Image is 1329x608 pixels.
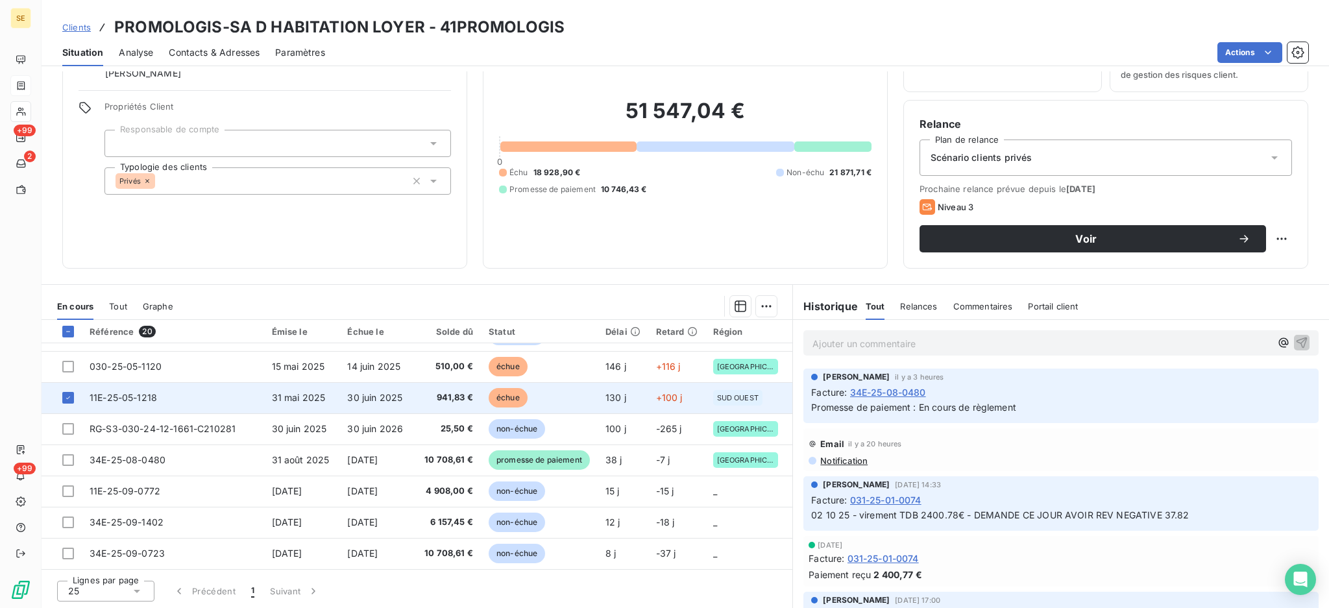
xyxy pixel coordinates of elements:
img: Logo LeanPay [10,579,31,600]
span: 11E-25-09-0772 [90,485,160,496]
span: 031-25-01-0074 [850,493,921,507]
span: 130 j [605,392,626,403]
span: Paiement reçu [809,568,871,581]
span: 34E-25-09-1402 [90,517,164,528]
span: 31 août 2025 [272,454,330,465]
span: 146 j [605,361,626,372]
span: -37 j [656,548,676,559]
span: échue [489,388,528,407]
span: En cours [57,301,93,311]
span: Relances [900,301,937,311]
span: [DATE] [347,485,378,496]
span: 6 157,45 € [424,516,473,529]
span: Tout [866,301,885,311]
span: Promesse de paiement : En cours de règlement [811,402,1016,413]
span: 031-25-01-0074 [847,552,919,565]
div: Région [713,326,778,337]
h6: Relance [920,116,1292,132]
span: Analyse [119,46,153,59]
span: Graphe [143,301,173,311]
span: 15 mai 2025 [272,361,325,372]
span: 30 juin 2025 [347,392,402,403]
span: 510,00 € [424,360,473,373]
span: 21 871,71 € [829,167,872,178]
span: 18 928,90 € [533,167,581,178]
span: [DATE] 17:00 [895,596,940,604]
span: 11E-25-05-1218 [90,392,157,403]
span: 20 [139,326,155,337]
span: 31 mai 2025 [272,392,326,403]
span: Prochaine relance prévue depuis le [920,184,1292,194]
span: Email [820,439,844,449]
input: Ajouter une valeur [155,175,165,187]
span: Notification [819,456,868,466]
span: Promesse de paiement [509,184,596,195]
div: Retard [656,326,698,337]
span: Commentaires [953,301,1013,311]
h3: PROMOLOGIS-SA D HABITATION LOYER - 41PROMOLOGIS [114,16,565,39]
span: [DATE] [272,517,302,528]
span: +116 j [656,361,681,372]
span: Tout [109,301,127,311]
span: +99 [14,463,36,474]
span: 8 j [605,548,616,559]
span: +99 [14,125,36,136]
span: Situation [62,46,103,59]
span: promesse de paiement [489,450,590,470]
span: [DATE] [818,541,842,549]
span: 10 708,61 € [424,454,473,467]
div: Open Intercom Messenger [1285,564,1316,595]
span: [DATE] [347,517,378,528]
span: Facture : [811,493,847,507]
span: 25,50 € [424,422,473,435]
span: Non-échu [786,167,824,178]
span: 4 908,00 € [424,485,473,498]
span: non-échue [489,513,545,532]
button: Voir [920,225,1266,252]
span: Portail client [1028,301,1078,311]
span: Propriétés Client [104,101,451,119]
button: 1 [243,578,262,605]
h2: 51 547,04 € [499,98,872,137]
button: Suivant [262,578,328,605]
button: Précédent [165,578,243,605]
span: Voir [935,234,1238,244]
span: il y a 3 heures [895,373,944,381]
input: Ajouter une valeur [116,138,126,149]
div: Délai [605,326,640,337]
span: [GEOGRAPHIC_DATA] [717,363,774,371]
span: non-échue [489,419,545,439]
span: 941,83 € [424,391,473,404]
span: [DATE] [272,485,302,496]
span: [PERSON_NAME] [105,67,181,80]
span: 38 j [605,454,622,465]
button: Actions [1217,42,1282,63]
span: 12 j [605,517,620,528]
div: Échue le [347,326,409,337]
span: -15 j [656,485,674,496]
span: 14 juin 2025 [347,361,400,372]
span: Paramètres [275,46,325,59]
span: Échu [509,167,528,178]
span: 10 746,43 € [601,184,647,195]
span: 030-25-05-1120 [90,361,162,372]
span: non-échue [489,544,545,563]
span: [PERSON_NAME] [823,594,890,606]
span: échue [489,357,528,376]
span: 30 juin 2025 [272,423,327,434]
span: 34E-25-08-0480 [90,454,165,465]
span: 10 708,61 € [424,547,473,560]
div: Statut [489,326,590,337]
span: [GEOGRAPHIC_DATA] [717,456,774,464]
span: [DATE] [272,548,302,559]
span: [PERSON_NAME] [823,479,890,491]
span: +100 j [656,392,683,403]
span: Clients [62,22,91,32]
span: non-échue [489,481,545,501]
span: [DATE] 14:33 [895,481,941,489]
span: _ [713,485,717,496]
span: [GEOGRAPHIC_DATA] [717,425,774,433]
span: 15 j [605,485,620,496]
span: Niveau 3 [938,202,973,212]
span: Scénario clients privés [931,151,1032,164]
